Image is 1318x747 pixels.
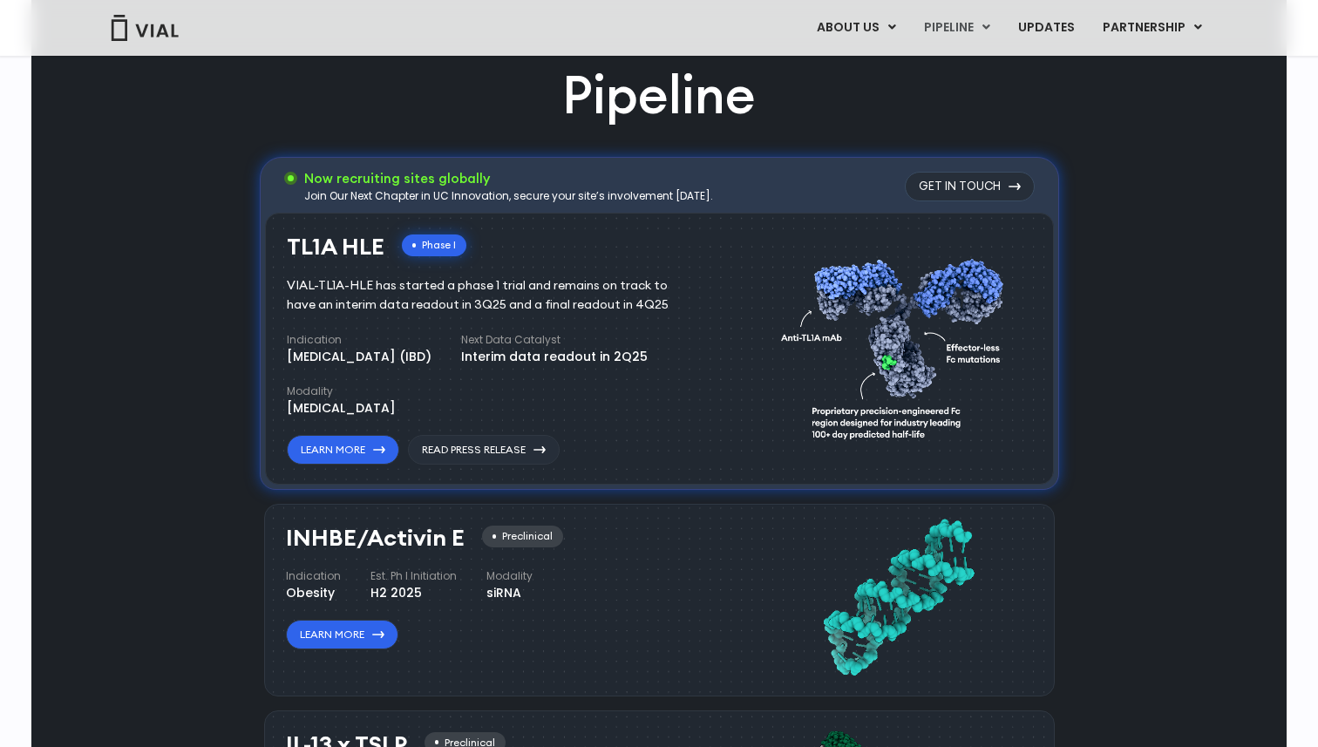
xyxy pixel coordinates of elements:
[287,276,694,315] div: VIAL-TL1A-HLE has started a phase 1 trial and remains on track to have an interim data readout in...
[910,13,1003,43] a: PIPELINEMenu Toggle
[287,348,431,366] div: [MEDICAL_DATA] (IBD)
[286,620,398,649] a: Learn More
[803,13,909,43] a: ABOUT USMenu Toggle
[287,384,396,399] h4: Modality
[286,584,341,602] div: Obesity
[304,188,713,204] div: Join Our Next Chapter in UC Innovation, secure your site’s involvement [DATE].
[286,568,341,584] h4: Indication
[287,234,384,260] h3: TL1A HLE
[286,526,465,551] h3: INHBE/Activin E
[402,234,466,256] div: Phase I
[287,435,399,465] a: Learn More
[304,169,713,188] h3: Now recruiting sites globally
[287,332,431,348] h4: Indication
[486,568,533,584] h4: Modality
[461,348,648,366] div: Interim data readout in 2Q25
[461,332,648,348] h4: Next Data Catalyst
[408,435,560,465] a: Read Press Release
[905,172,1035,201] a: Get in touch
[287,399,396,418] div: [MEDICAL_DATA]
[486,584,533,602] div: siRNA
[370,568,457,584] h4: Est. Ph I Initiation
[370,584,457,602] div: H2 2025
[1004,13,1088,43] a: UPDATES
[482,526,563,547] div: Preclinical
[781,226,1015,465] img: TL1A antibody diagram.
[562,59,756,131] h2: Pipeline
[1089,13,1216,43] a: PARTNERSHIPMenu Toggle
[110,15,180,41] img: Vial Logo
